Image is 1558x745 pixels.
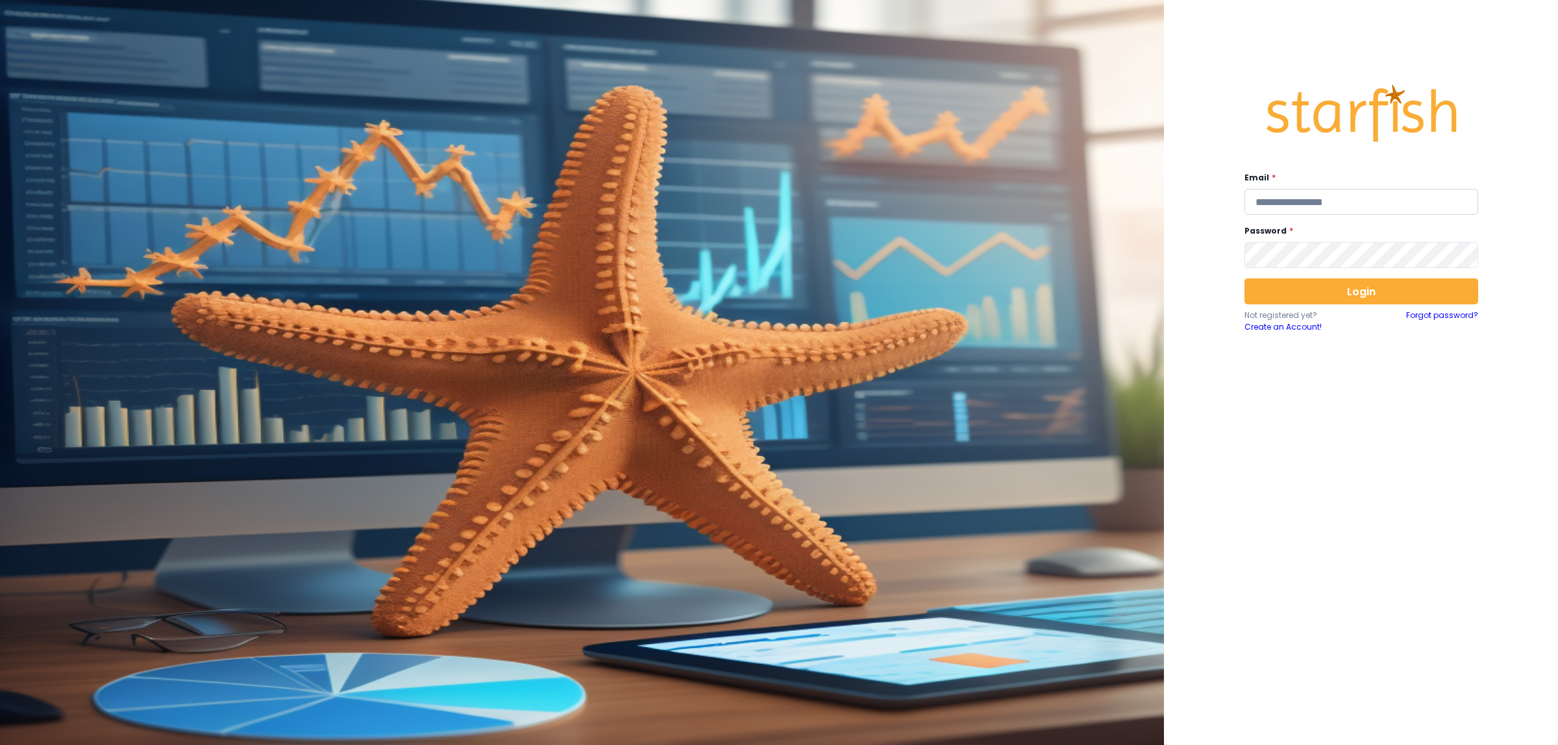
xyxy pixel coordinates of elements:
[1244,310,1361,321] p: Not registered yet?
[1244,321,1361,333] a: Create an Account!
[1244,172,1470,184] label: Email
[1264,73,1459,154] img: Logo.42cb71d561138c82c4ab.png
[1406,310,1478,333] a: Forgot password?
[1244,278,1478,304] button: Login
[1244,225,1470,237] label: Password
